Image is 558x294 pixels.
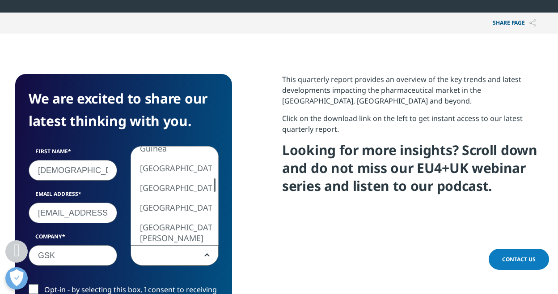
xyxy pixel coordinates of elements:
[282,113,543,141] p: Click on the download link on the left to get instant access to our latest quarterly report.
[486,13,543,34] p: Share PAGE
[131,178,212,198] li: [GEOGRAPHIC_DATA]
[29,190,117,203] label: Email Address
[29,147,117,160] label: First Name
[131,138,212,158] li: Guinea
[486,13,543,34] button: Share PAGEShare PAGE
[282,74,543,113] p: This quarterly report provides an overview of the key trends and latest developments impacting th...
[131,198,212,217] li: [GEOGRAPHIC_DATA]
[282,141,543,202] h4: Looking for more insights? Scroll down and do not miss our EU4+UK webinar series and listen to ou...
[29,87,219,132] h4: We are excited to share our latest thinking with you.
[131,158,212,178] li: [GEOGRAPHIC_DATA]
[502,255,536,263] span: Contact Us
[529,19,536,27] img: Share PAGE
[29,233,117,245] label: Company
[131,217,212,248] li: [GEOGRAPHIC_DATA][PERSON_NAME]
[489,249,549,270] a: Contact Us
[5,267,28,290] button: Open Preferences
